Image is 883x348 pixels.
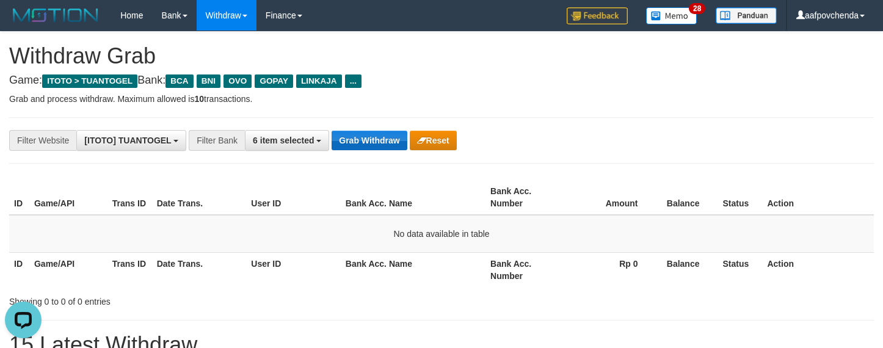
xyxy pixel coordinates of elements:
h1: Withdraw Grab [9,44,874,68]
th: Action [762,252,874,287]
th: Trans ID [107,252,152,287]
span: 28 [689,3,705,14]
th: Balance [656,252,718,287]
th: Status [718,252,763,287]
th: Balance [656,180,718,215]
span: BNI [197,74,220,88]
span: LINKAJA [296,74,342,88]
th: Trans ID [107,180,152,215]
th: User ID [246,252,341,287]
span: ... [345,74,362,88]
th: Action [762,180,874,215]
img: Feedback.jpg [567,7,628,24]
span: 6 item selected [253,136,314,145]
th: Bank Acc. Number [485,180,564,215]
img: Button%20Memo.svg [646,7,697,24]
span: [ITOTO] TUANTOGEL [84,136,171,145]
div: Filter Website [9,130,76,151]
span: GOPAY [255,74,293,88]
span: ITOTO > TUANTOGEL [42,74,137,88]
th: Amount [564,180,656,215]
th: Bank Acc. Name [341,180,485,215]
p: Grab and process withdraw. Maximum allowed is transactions. [9,93,874,105]
button: Open LiveChat chat widget [5,5,42,42]
th: Status [718,180,763,215]
span: OVO [223,74,252,88]
div: Filter Bank [189,130,245,151]
div: Showing 0 to 0 of 0 entries [9,291,359,308]
th: Game/API [29,180,107,215]
th: Rp 0 [564,252,656,287]
img: panduan.png [716,7,777,24]
td: No data available in table [9,215,874,253]
img: MOTION_logo.png [9,6,102,24]
th: Game/API [29,252,107,287]
th: Bank Acc. Number [485,252,564,287]
button: 6 item selected [245,130,329,151]
span: BCA [165,74,193,88]
button: Grab Withdraw [332,131,407,150]
button: [ITOTO] TUANTOGEL [76,130,186,151]
th: Date Trans. [152,252,247,287]
th: User ID [246,180,341,215]
h4: Game: Bank: [9,74,874,87]
th: Bank Acc. Name [341,252,485,287]
strong: 10 [194,94,204,104]
th: ID [9,180,29,215]
th: Date Trans. [152,180,247,215]
th: ID [9,252,29,287]
button: Reset [410,131,457,150]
